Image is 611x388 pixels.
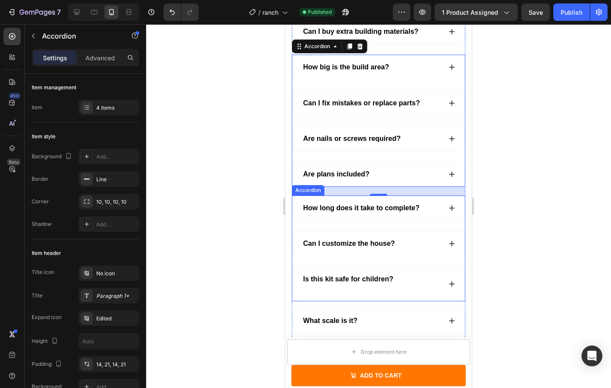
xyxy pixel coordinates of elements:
div: Title [32,292,42,300]
div: Edited [96,315,137,323]
div: Border [32,175,49,183]
input: Auto [79,333,139,349]
div: 14, 21, 14, 21 [96,361,137,368]
div: 4 items [96,104,137,112]
div: Background [32,151,74,163]
span: ranch [262,8,278,17]
button: Save [521,3,550,21]
span: / [258,8,261,17]
div: Padding [32,359,64,370]
span: Save [529,9,543,16]
div: Paragraph 1* [96,292,137,300]
span: Published [308,8,332,16]
div: Item management [32,84,76,91]
div: Beta [7,159,21,166]
p: 7 [57,7,61,17]
div: Title icon [32,268,54,276]
div: Publish [561,8,582,17]
div: Item header [32,249,61,257]
div: 450 [8,92,21,99]
div: Height [32,336,60,347]
div: Item [32,104,42,111]
div: Line [96,176,137,183]
span: 1 product assigned [442,8,498,17]
div: Shadow [32,220,52,228]
div: Expand icon [32,313,62,321]
button: Publish [553,3,590,21]
div: Open Intercom Messenger [582,346,602,366]
div: Corner [32,198,49,205]
button: 7 [3,3,65,21]
div: Add... [96,153,137,161]
p: Settings [43,53,67,62]
div: Item style [32,133,56,140]
p: Accordion [42,31,116,41]
button: 1 product assigned [435,3,518,21]
div: Undo/Redo [163,3,199,21]
div: Add... [96,221,137,228]
p: Advanced [85,53,115,62]
iframe: Design area [285,24,472,388]
div: 10, 10, 10, 10 [96,198,137,206]
div: No icon [96,270,137,277]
